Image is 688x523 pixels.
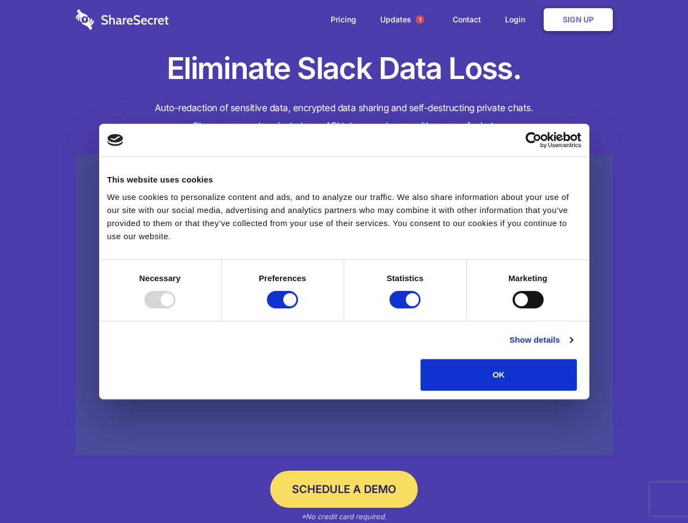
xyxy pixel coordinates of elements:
a: Pricing [320,3,367,37]
a: Usercentrics Cookiebot - opens in a new window [486,132,581,148]
a: Schedule a Demo [270,471,418,508]
h4: Auto-redaction of sensitive data, encrypted data sharing and self-destructing private chats. Shar... [76,99,613,135]
strong: Statistics [387,273,424,283]
strong: Necessary [139,273,181,283]
h1: Eliminate Slack Data Loss. [76,49,613,88]
div: This website uses cookies [107,173,581,186]
a: Sign Up [544,8,613,31]
strong: Preferences [259,273,306,283]
strong: Marketing [508,273,547,283]
span: 1 [416,15,424,24]
img: logo [107,134,124,146]
a: Contact [442,3,492,37]
div: We use cookies to personalize content and ads, and to analyze our traffic. We also share informat... [107,191,581,243]
button: OK [421,359,577,391]
a: Wistia video thumbnail [76,154,613,456]
img: logo-wordmark-white-trans-d4663122ce5f474addd5e946df7df03e33cb6a1c49d2221995e7729f52c070b2.svg [76,9,169,30]
em: *No credit card required. [301,512,387,521]
a: Show details [509,333,573,346]
a: Login [494,3,541,37]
